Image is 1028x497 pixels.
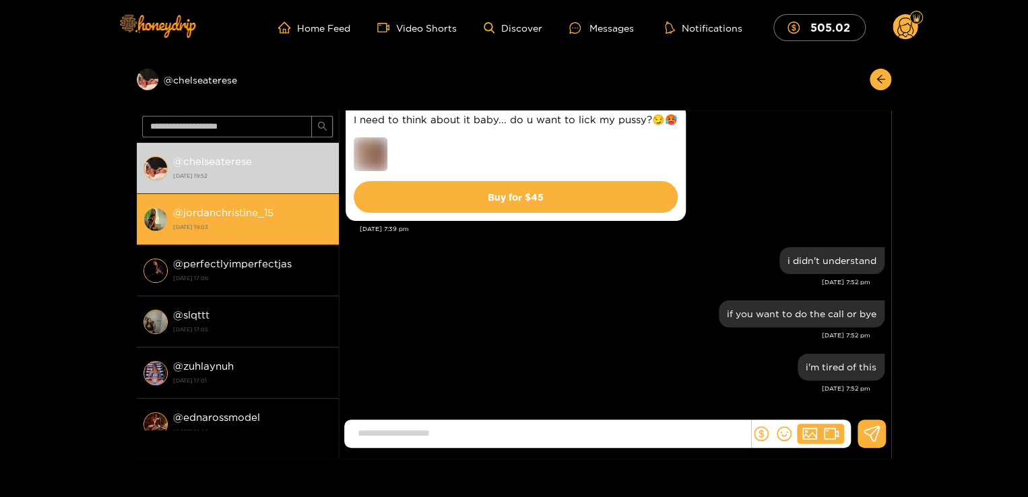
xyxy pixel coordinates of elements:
strong: [DATE] 17:01 [173,374,332,387]
strong: [DATE] 16:00 [173,426,332,438]
a: Video Shorts [377,22,457,34]
strong: [DATE] 19:03 [173,221,332,233]
a: Discover [484,22,542,34]
div: Messages [569,20,634,36]
img: conversation [143,156,168,180]
strong: @ perfectlyimperfectjas [173,258,292,269]
span: picture [802,426,817,441]
strong: @ slqttt [173,309,210,321]
img: Fan Level [912,14,920,22]
div: [DATE] 7:52 pm [346,331,870,340]
img: conversation [143,259,168,283]
div: i'm tired of this [806,362,876,372]
img: preview [354,137,387,171]
img: conversation [143,207,168,232]
div: i didn't understand [788,255,876,266]
p: I need to think about it baby... do u want to lick my pussy?😏🥵 [354,112,678,127]
strong: [DATE] 17:05 [173,323,332,335]
div: @chelseaterese [137,69,339,90]
button: picturevideo-camera [797,424,844,444]
img: conversation [143,412,168,436]
div: [DATE] 7:52 pm [346,277,870,287]
strong: [DATE] 19:52 [173,170,332,182]
div: if you want to do the call or bye [727,308,876,319]
span: arrow-left [876,74,886,86]
span: dollar [754,426,769,441]
span: home [278,22,297,34]
strong: [DATE] 17:06 [173,272,332,284]
img: conversation [143,361,168,385]
div: Oct. 3, 7:52 pm [719,300,885,327]
span: video-camera [824,426,839,441]
mark: 505.02 [808,20,852,34]
div: [DATE] 7:39 pm [360,224,885,234]
button: 505.02 [773,14,866,40]
button: arrow-left [870,69,891,90]
span: smile [777,426,792,441]
button: Notifications [661,21,746,34]
strong: @ chelseaterese [173,156,252,167]
strong: @ ednarossmodel [173,411,260,423]
button: Buy for $45 [354,181,678,213]
strong: @ jordanchristine_15 [173,207,274,218]
span: dollar [788,22,806,34]
div: Oct. 3, 7:52 pm [779,247,885,274]
a: Home Feed [278,22,350,34]
div: Oct. 3, 7:52 pm [798,354,885,380]
div: Oct. 3, 7:39 pm [346,104,686,221]
div: [DATE] 7:52 pm [346,384,870,393]
img: conversation [143,310,168,334]
span: video-camera [377,22,396,34]
button: search [311,116,333,137]
strong: @ zuhlaynuh [173,360,234,372]
button: dollar [751,424,771,444]
span: search [317,121,327,133]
